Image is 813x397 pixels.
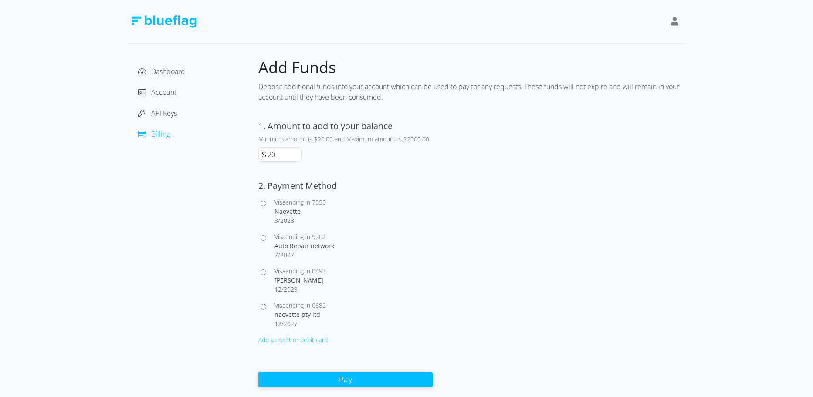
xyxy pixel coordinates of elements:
span: 12 [274,320,281,328]
span: Visa [274,301,285,310]
span: Visa [274,232,285,241]
span: / [281,285,284,293]
div: Auto Repair network [274,241,433,250]
span: ending in 0493 [285,267,326,275]
span: Account [151,87,176,97]
span: 7 [274,251,278,259]
span: 3 [274,216,278,225]
div: Add a credit or debit card [258,335,433,344]
button: Pay [258,372,433,387]
span: 12 [274,285,281,293]
span: 2028 [280,216,294,225]
span: 2029 [284,285,298,293]
span: Billing [151,129,170,139]
div: Minimum amount is $20.00 and Maximum amount is $2000.00 [258,135,433,144]
span: Visa [274,267,285,275]
div: naevette pty ltd [274,310,433,319]
span: Visa [274,198,285,206]
span: / [278,251,280,259]
a: Billing [138,129,170,139]
span: / [278,216,280,225]
label: 1. Amount to add to your balance [258,120,393,132]
span: API Keys [151,108,177,118]
a: Dashboard [138,67,185,76]
span: Add Funds [258,57,336,78]
span: / [281,320,284,328]
div: [PERSON_NAME] [274,276,433,285]
div: Naevette [274,207,433,216]
img: Blue Flag Logo [131,15,196,28]
a: Account [138,87,176,97]
span: 2027 [284,320,298,328]
span: 2027 [280,251,294,259]
span: ending in 7055 [285,198,326,206]
a: API Keys [138,108,177,118]
span: Dashboard [151,67,185,76]
label: 2. Payment Method [258,180,337,192]
span: ending in 0682 [285,301,326,310]
div: Deposit additional funds into your account which can be used to pay for any requests. These funds... [258,78,685,106]
span: ending in 9202 [285,232,326,241]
